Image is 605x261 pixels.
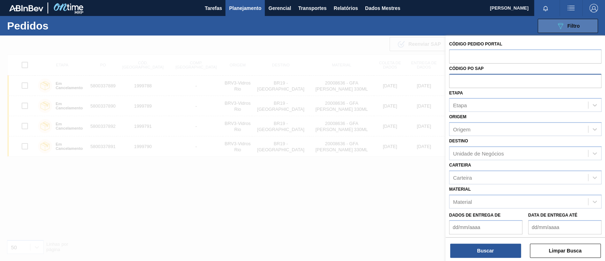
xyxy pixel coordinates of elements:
font: Relatórios [334,5,358,11]
font: Código PO SAP [449,66,483,71]
font: Gerencial [268,5,291,11]
button: Filtro [538,19,598,33]
font: Material [449,187,471,192]
input: dd/mm/aaaa [449,220,522,234]
font: Origem [449,114,466,119]
font: Destino [449,138,468,143]
font: Origem [453,126,470,132]
font: Tarefas [205,5,222,11]
font: Transportes [298,5,326,11]
font: Etapa [449,91,463,96]
font: Dados Mestres [365,5,400,11]
font: Planejamento [229,5,261,11]
input: dd/mm/aaaa [528,220,601,234]
font: Carteira [449,163,471,168]
font: Etapa [453,102,467,108]
font: Dados de Entrega de [449,213,500,218]
button: Notificações [534,3,557,13]
font: Carteira [453,174,472,180]
font: [PERSON_NAME] [490,5,528,11]
img: TNhmsLtSVTkK8tSr43FrP2fwEKptu5GPRR3wAAAABJRU5ErkJggg== [9,5,43,11]
font: Código Pedido Portal [449,42,502,47]
font: Unidade de Negócios [453,150,504,156]
font: Material [453,199,472,205]
img: Sair [589,4,598,12]
font: Pedidos [7,20,49,32]
font: Filtro [567,23,580,29]
img: ações do usuário [567,4,575,12]
font: Data de Entrega até [528,213,577,218]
